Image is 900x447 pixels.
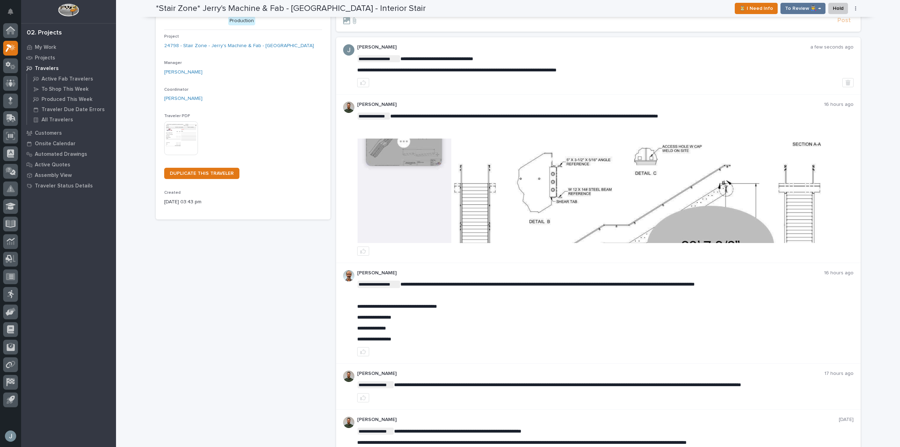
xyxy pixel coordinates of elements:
[35,183,93,189] p: Traveler Status Details
[837,17,851,25] span: Post
[164,168,239,179] a: DUPLICATE THIS TRAVELER
[739,4,773,13] span: ⏳ I Need Info
[357,78,369,87] button: like this post
[35,141,76,147] p: Onsite Calendar
[842,78,854,87] button: Delete post
[3,4,18,19] button: Notifications
[164,198,322,206] p: [DATE] 03:43 pm
[35,65,59,72] p: Travelers
[228,17,255,25] div: Production
[41,96,92,103] p: Produced This Week
[9,8,18,20] div: Notifications
[824,371,854,377] p: 17 hours ago
[21,149,116,159] a: Automated Drawings
[810,44,854,50] p: a few seconds ago
[357,371,824,377] p: [PERSON_NAME]
[35,44,56,51] p: My Work
[357,247,369,256] button: like this post
[3,429,18,443] button: users-avatar
[41,86,89,92] p: To Shop This Week
[343,371,354,382] img: AATXAJw4slNr5ea0WduZQVIpKGhdapBAGQ9xVsOeEvl5=s96-c
[35,55,55,61] p: Projects
[164,42,314,50] a: 24798 - Stair Zone - Jerry's Machine & Fab - [GEOGRAPHIC_DATA]
[164,61,182,65] span: Manager
[170,171,234,176] span: DUPLICATE THIS TRAVELER
[357,270,824,276] p: [PERSON_NAME]
[21,128,116,138] a: Customers
[357,102,824,108] p: [PERSON_NAME]
[343,44,354,56] img: ACg8ocIJHU6JEmo4GV-3KL6HuSvSpWhSGqG5DdxF6tKpN6m2=s96-c
[21,138,116,149] a: Onsite Calendar
[156,4,426,14] h2: *Stair Zone* Jerry's Machine & Fab - [GEOGRAPHIC_DATA] - Interior Stair
[164,69,202,76] a: [PERSON_NAME]
[824,102,854,108] p: 16 hours ago
[41,76,93,82] p: Active Fab Travelers
[828,3,848,14] button: Hold
[58,4,79,17] img: Workspace Logo
[164,34,179,39] span: Project
[164,191,181,195] span: Created
[343,102,354,113] img: AATXAJw4slNr5ea0WduZQVIpKGhdapBAGQ9xVsOeEvl5=s96-c
[357,347,369,356] button: like this post
[21,52,116,63] a: Projects
[780,3,825,14] button: To Review 👨‍🏭 →
[164,88,188,92] span: Coordinator
[357,44,810,50] p: [PERSON_NAME]
[27,94,116,104] a: Produced This Week
[21,42,116,52] a: My Work
[21,159,116,170] a: Active Quotes
[41,107,105,113] p: Traveler Due Date Errors
[27,84,116,94] a: To Shop This Week
[35,162,70,168] p: Active Quotes
[357,417,839,423] p: [PERSON_NAME]
[27,29,62,37] div: 02. Projects
[839,417,854,423] p: [DATE]
[357,393,369,402] button: like this post
[833,4,843,13] span: Hold
[785,4,821,13] span: To Review 👨‍🏭 →
[27,74,116,84] a: Active Fab Travelers
[41,117,73,123] p: All Travelers
[343,417,354,428] img: AATXAJw4slNr5ea0WduZQVIpKGhdapBAGQ9xVsOeEvl5=s96-c
[164,95,202,102] a: [PERSON_NAME]
[27,115,116,124] a: All Travelers
[35,130,62,136] p: Customers
[164,114,190,118] span: Traveler PDF
[21,63,116,74] a: Travelers
[21,170,116,180] a: Assembly View
[735,3,778,14] button: ⏳ I Need Info
[835,17,854,25] button: Post
[21,180,116,191] a: Traveler Status Details
[35,172,72,179] p: Assembly View
[27,104,116,114] a: Traveler Due Date Errors
[824,270,854,276] p: 16 hours ago
[35,151,87,158] p: Automated Drawings
[343,270,354,281] img: AOh14GhUnP333BqRmXh-vZ-TpYZQaFVsuOFmGre8SRZf2A=s96-c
